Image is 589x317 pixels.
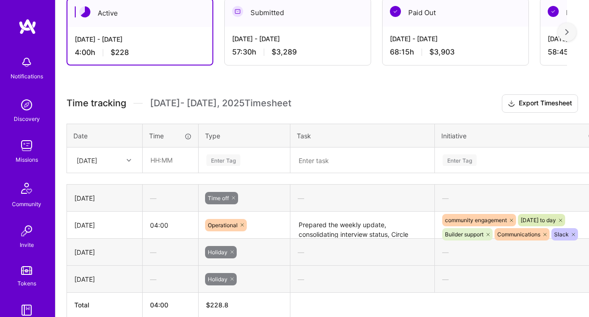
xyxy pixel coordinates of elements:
[443,153,477,167] div: Enter Tag
[232,34,363,44] div: [DATE] - [DATE]
[17,96,36,114] img: discovery
[74,247,135,257] div: [DATE]
[390,6,401,17] img: Paid Out
[74,220,135,230] div: [DATE]
[12,199,41,209] div: Community
[208,276,228,283] span: Holiday
[17,53,36,71] img: bell
[17,137,36,155] img: teamwork
[565,29,569,35] img: right
[208,222,238,229] span: Operational
[75,34,205,44] div: [DATE] - [DATE]
[208,249,228,256] span: Holiday
[521,217,556,224] span: [DATE] to day
[445,217,507,224] span: community engagement
[508,99,515,109] i: icon Download
[199,124,290,148] th: Type
[206,301,228,309] span: $ 228.8
[208,195,229,202] span: Time off
[548,6,559,17] img: Paid Out
[554,231,569,238] span: Slack
[75,48,205,57] div: 4:00 h
[16,155,38,164] div: Missions
[291,213,433,238] textarea: Prepared the weekly update, consolidating interview status, Circle membership numbers, and upcomi...
[445,231,483,238] span: Builder support
[429,47,455,57] span: $3,903
[232,6,243,17] img: Submitted
[150,98,291,109] span: [DATE] - [DATE] , 2025 Timesheet
[20,240,34,250] div: Invite
[14,114,40,124] div: Discovery
[390,47,521,57] div: 68:15 h
[143,240,198,264] div: —
[11,71,43,81] div: Notifications
[502,94,578,113] button: Export Timesheet
[272,47,297,57] span: $3,289
[290,124,435,148] th: Task
[232,47,363,57] div: 57:30 h
[16,177,38,199] img: Community
[497,231,540,238] span: Communications
[206,153,240,167] div: Enter Tag
[18,18,37,35] img: logo
[79,6,90,17] img: Active
[290,186,434,210] div: —
[21,266,32,275] img: tokens
[390,34,521,44] div: [DATE] - [DATE]
[67,98,126,109] span: Time tracking
[143,267,198,291] div: —
[149,131,192,141] div: Time
[290,267,434,291] div: —
[143,186,198,210] div: —
[127,158,131,163] i: icon Chevron
[143,148,198,172] input: HH:MM
[74,274,135,284] div: [DATE]
[290,240,434,264] div: —
[77,155,97,165] div: [DATE]
[67,124,143,148] th: Date
[111,48,129,57] span: $228
[17,222,36,240] img: Invite
[74,193,135,203] div: [DATE]
[17,279,36,288] div: Tokens
[143,213,198,237] input: HH:MM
